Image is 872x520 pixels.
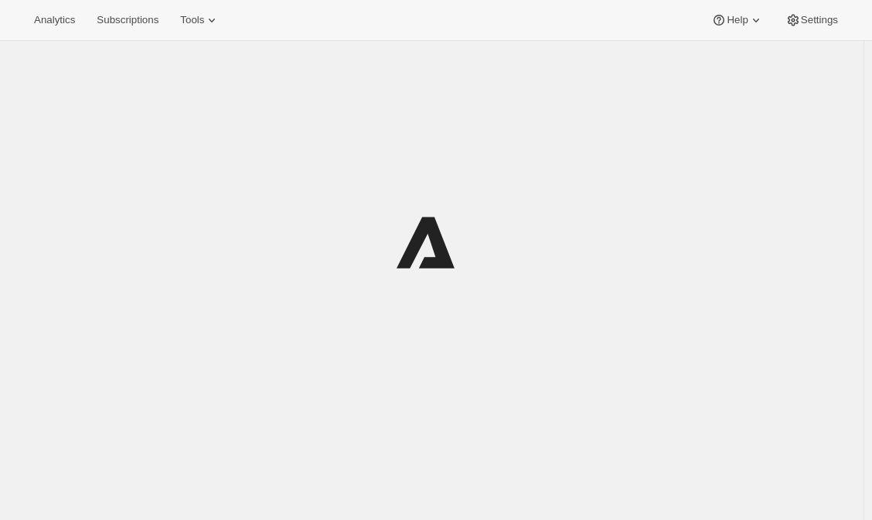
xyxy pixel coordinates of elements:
[25,9,84,31] button: Analytics
[702,9,772,31] button: Help
[727,14,748,26] span: Help
[171,9,229,31] button: Tools
[97,14,158,26] span: Subscriptions
[801,14,838,26] span: Settings
[34,14,75,26] span: Analytics
[776,9,847,31] button: Settings
[87,9,168,31] button: Subscriptions
[180,14,204,26] span: Tools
